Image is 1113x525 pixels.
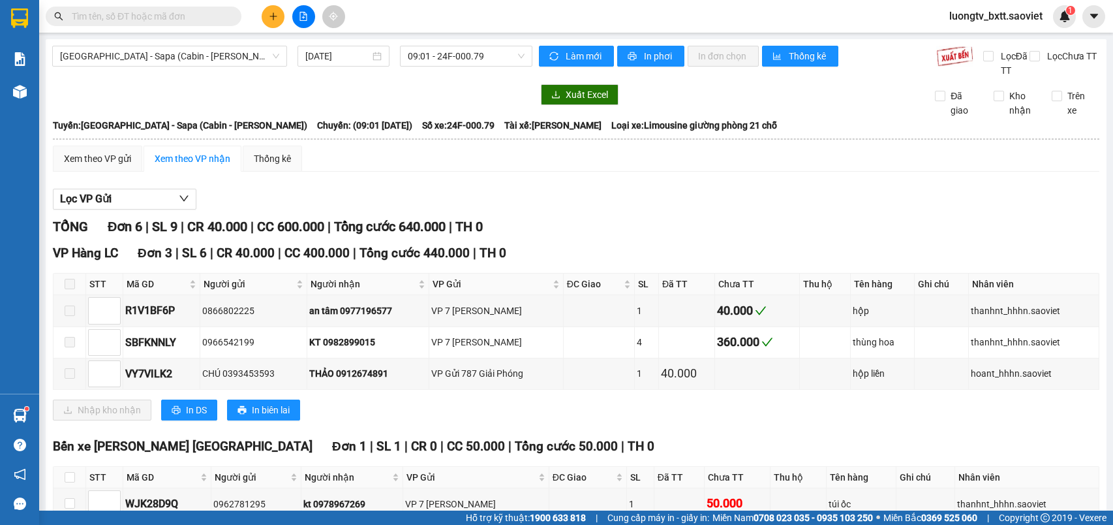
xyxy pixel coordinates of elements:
span: CR 40.000 [217,246,275,261]
strong: 0708 023 035 - 0935 103 250 [754,513,873,523]
span: check [755,305,767,317]
span: Miền Bắc [883,511,977,525]
span: CC 600.000 [257,219,324,234]
span: | [145,219,149,234]
div: CHÚ 0393453593 [202,366,305,381]
span: Người nhận [305,470,389,485]
span: | [370,439,373,454]
div: 40.000 [661,364,712,383]
button: syncLàm mới [539,46,614,67]
span: VP Gửi [433,277,550,291]
div: VP 7 [PERSON_NAME] [431,304,561,318]
span: CR 40.000 [187,219,247,234]
span: Người nhận [311,277,415,291]
button: downloadXuất Excel [541,84,618,105]
span: copyright [1041,513,1050,522]
div: 40.000 [717,302,797,320]
span: Đơn 3 [138,246,172,261]
span: Tổng cước 50.000 [515,439,618,454]
th: Tên hàng [827,467,896,488]
span: Xuất Excel [566,87,608,102]
span: | [508,439,511,454]
span: | [328,219,331,234]
div: thùng hoa [853,335,913,349]
button: file-add [292,5,315,28]
td: VP Gửi 787 Giải Phóng [429,358,564,390]
th: SL [635,274,660,295]
span: Miền Nam [712,511,873,525]
span: | [181,219,184,234]
span: | [210,246,213,261]
span: Thống kê [789,49,828,63]
strong: 1900 633 818 [530,513,586,523]
sup: 1 [25,407,29,411]
span: question-circle [14,439,26,451]
span: | [278,246,281,261]
span: TH 0 [455,219,483,234]
span: 1 [1068,6,1073,15]
span: SL 9 [152,219,177,234]
div: hộp [853,304,913,318]
th: Ghi chú [896,467,955,488]
div: 360.000 [717,333,797,351]
td: VP 7 Phạm Văn Đồng [429,327,564,358]
span: ĐC Giao [567,277,621,291]
span: printer [628,52,639,62]
button: plus [262,5,284,28]
span: Lọc Chưa TT [1042,49,1099,63]
span: Kho nhận [1004,89,1042,118]
button: caret-down [1082,5,1105,28]
td: SBFKNNLY [123,327,200,358]
button: printerIn phơi [617,46,684,67]
b: Tuyến: [GEOGRAPHIC_DATA] - Sapa (Cabin - [PERSON_NAME]) [53,120,307,131]
th: Thu hộ [800,274,851,295]
div: 1 [629,497,651,511]
span: message [14,498,26,510]
span: Tổng cước 640.000 [334,219,446,234]
div: 0962781295 [213,497,299,511]
div: kt 0978967269 [303,497,401,511]
span: SL 6 [182,246,207,261]
img: solution-icon [13,52,27,66]
span: | [449,219,452,234]
span: | [473,246,476,261]
span: TH 0 [628,439,654,454]
span: TỔNG [53,219,88,234]
input: Tìm tên, số ĐT hoặc mã đơn [72,9,226,24]
td: VP 7 Phạm Văn Đồng [429,295,564,326]
input: 12/10/2025 [305,49,370,63]
span: Làm mới [566,49,603,63]
button: printerIn DS [161,400,217,421]
div: 4 [637,335,657,349]
div: an tâm 0977196577 [309,304,426,318]
span: Đã giao [945,89,983,118]
span: printer [237,406,247,416]
span: | [596,511,598,525]
span: Mã GD [127,277,187,291]
img: warehouse-icon [13,85,27,99]
div: 1 [637,304,657,318]
th: Chưa TT [715,274,799,295]
span: luongtv_bxtt.saoviet [939,8,1053,24]
span: sync [549,52,560,62]
span: | [440,439,444,454]
th: Thu hộ [770,467,827,488]
th: Ghi chú [915,274,968,295]
th: Đã TT [659,274,715,295]
button: In đơn chọn [688,46,759,67]
div: 0966542199 [202,335,305,349]
div: VP 7 [PERSON_NAME] [405,497,547,511]
span: TH 0 [480,246,506,261]
div: thanhnt_hhhn.saoviet [971,304,1097,318]
td: VY7VILK2 [123,358,200,390]
span: plus [269,12,278,21]
div: 50.000 [707,494,768,513]
span: In phơi [644,49,674,63]
span: Hỗ trợ kỹ thuật: [466,511,586,525]
th: SL [627,467,654,488]
div: VP Gửi 787 Giải Phóng [431,366,561,381]
button: printerIn biên lai [227,400,300,421]
span: Lọc Đã TT [996,49,1030,78]
span: | [175,246,179,261]
img: 9k= [936,46,973,67]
